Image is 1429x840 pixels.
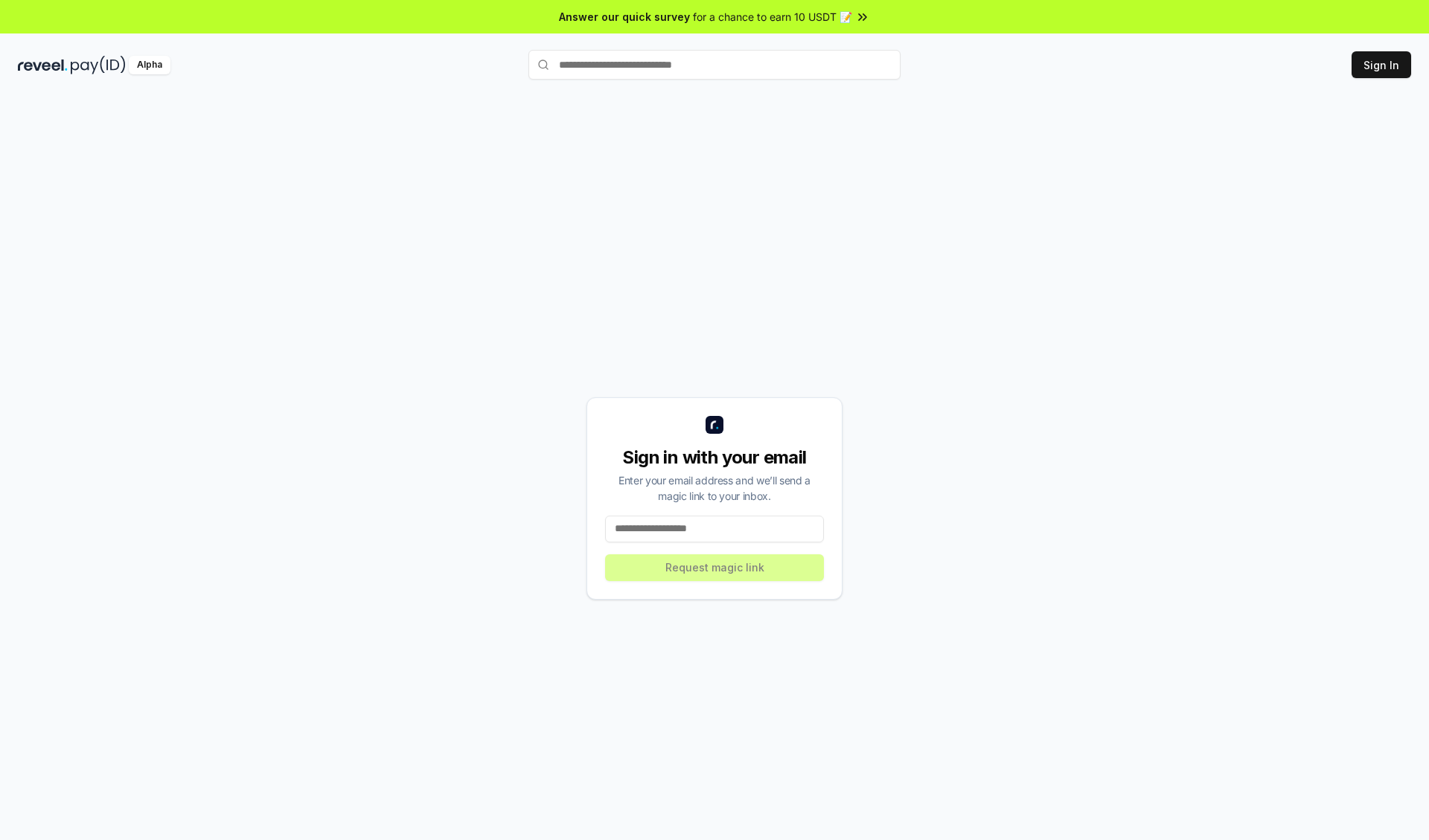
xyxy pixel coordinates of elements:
span: for a chance to earn 10 USDT 📝 [693,9,852,25]
button: Sign In [1352,51,1411,78]
span: Answer our quick survey [559,9,690,25]
div: Alpha [129,56,170,74]
div: Sign in with your email [605,446,824,469]
img: reveel_dark [18,56,68,74]
img: logo_small [706,416,723,434]
img: pay_id [71,56,126,74]
div: Enter your email address and we’ll send a magic link to your inbox. [605,472,824,504]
